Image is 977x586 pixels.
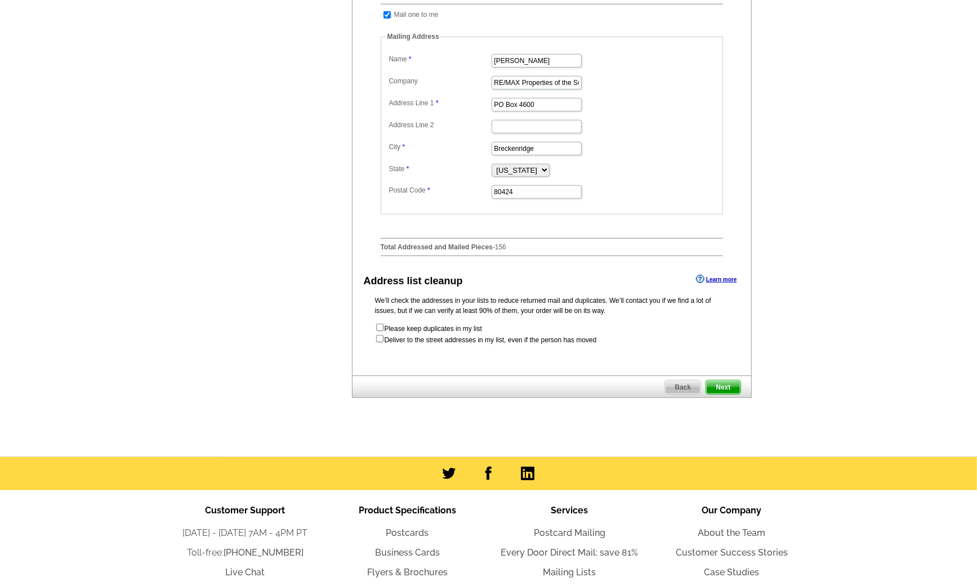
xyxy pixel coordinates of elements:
legend: Mailing Address [386,32,440,42]
form: Please keep duplicates in my list Deliver to the street addresses in my list, even if the person ... [375,323,729,345]
a: Live Chat [226,567,265,578]
label: Name [389,54,490,64]
a: Postcards [386,527,429,538]
label: City [389,142,490,152]
strong: Total Addressed and Mailed Pieces [381,243,493,251]
span: Product Specifications [359,505,456,516]
a: [PHONE_NUMBER] [224,547,304,558]
span: Back [665,381,701,394]
span: Customer Support [206,505,285,516]
iframe: LiveChat chat widget [752,324,977,586]
a: Business Cards [375,547,440,558]
li: Toll-free: [164,546,327,560]
a: Postcard Mailing [534,527,605,538]
span: Next [706,381,740,394]
div: Address list cleanup [364,274,463,289]
a: Mailing Lists [543,567,596,578]
a: Case Studies [704,567,760,578]
span: Services [551,505,588,516]
td: Mail one to me [394,9,439,20]
p: We’ll check the addresses in your lists to reduce returned mail and duplicates. We’ll contact you... [375,296,729,316]
a: About the Team [698,527,766,538]
label: State [389,164,490,174]
span: 156 [495,243,506,251]
a: Learn more [696,275,737,284]
a: Flyers & Brochures [367,567,448,578]
label: Company [389,76,490,86]
span: Our Company [702,505,762,516]
label: Address Line 1 [389,98,490,108]
a: Back [664,380,701,395]
label: Postal Code [389,185,490,195]
a: Customer Success Stories [676,547,788,558]
a: Every Door Direct Mail: save 81% [501,547,639,558]
label: Address Line 2 [389,120,490,130]
li: [DATE] - [DATE] 7AM - 4PM PT [164,526,327,540]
